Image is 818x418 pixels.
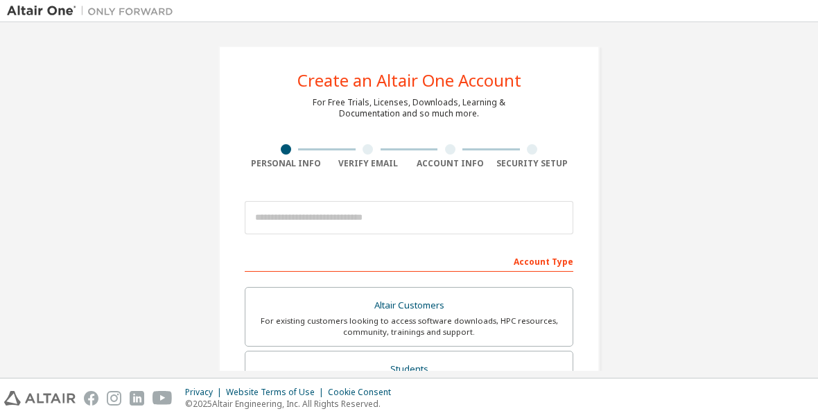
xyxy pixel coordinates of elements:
div: Security Setup [491,158,574,169]
div: Personal Info [245,158,327,169]
div: Account Type [245,250,573,272]
div: For existing customers looking to access software downloads, HPC resources, community, trainings ... [254,315,564,338]
div: Privacy [185,387,226,398]
div: Verify Email [327,158,410,169]
p: © 2025 Altair Engineering, Inc. All Rights Reserved. [185,398,399,410]
div: Website Terms of Use [226,387,328,398]
div: Altair Customers [254,296,564,315]
img: altair_logo.svg [4,391,76,406]
img: youtube.svg [153,391,173,406]
div: Students [254,360,564,379]
div: Create an Altair One Account [297,72,521,89]
img: Altair One [7,4,180,18]
img: facebook.svg [84,391,98,406]
img: instagram.svg [107,391,121,406]
img: linkedin.svg [130,391,144,406]
div: Cookie Consent [328,387,399,398]
div: For Free Trials, Licenses, Downloads, Learning & Documentation and so much more. [313,97,505,119]
div: Account Info [409,158,491,169]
